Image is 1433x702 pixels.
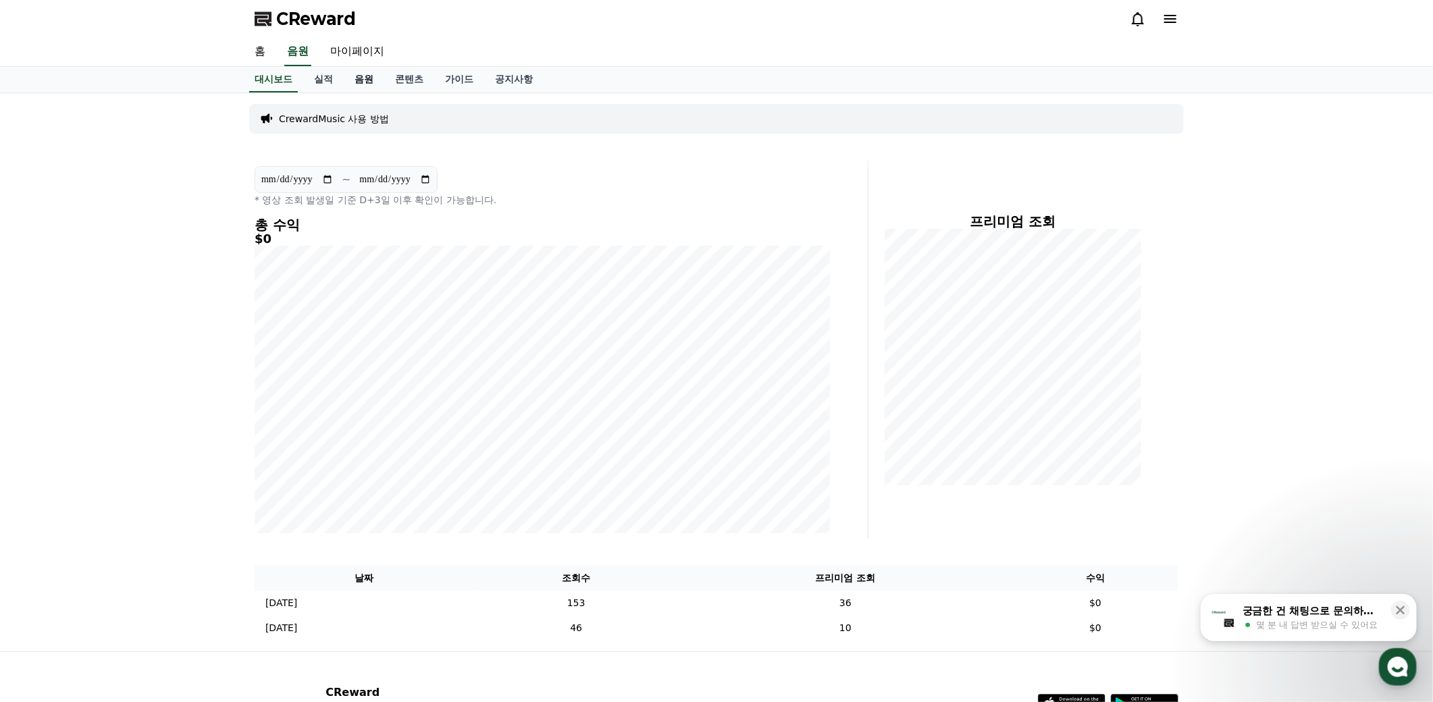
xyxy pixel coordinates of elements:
[325,684,490,701] p: CReward
[255,217,830,232] h4: 총 수익
[255,566,474,591] th: 날짜
[255,8,356,30] a: CReward
[279,112,389,126] a: CrewardMusic 사용 방법
[265,621,297,635] p: [DATE]
[384,67,434,92] a: 콘텐츠
[174,428,259,462] a: 설정
[89,428,174,462] a: 대화
[255,232,830,246] h5: $0
[255,193,830,207] p: * 영상 조회 발생일 기준 D+3일 이후 확인이 가능합니다.
[265,596,297,610] p: [DATE]
[209,448,225,459] span: 설정
[434,67,484,92] a: 가이드
[879,214,1146,229] h4: 프리미엄 조회
[1012,566,1178,591] th: 수익
[344,67,384,92] a: 음원
[679,566,1013,591] th: 프리미엄 조회
[319,38,395,66] a: 마이페이지
[303,67,344,92] a: 실적
[1012,591,1178,616] td: $0
[474,616,679,641] td: 46
[342,171,350,188] p: ~
[679,591,1013,616] td: 36
[276,8,356,30] span: CReward
[244,38,276,66] a: 홈
[284,38,311,66] a: 음원
[474,566,679,591] th: 조회수
[43,448,51,459] span: 홈
[4,428,89,462] a: 홈
[474,591,679,616] td: 153
[484,67,544,92] a: 공지사항
[124,449,140,460] span: 대화
[1012,616,1178,641] td: $0
[249,67,298,92] a: 대시보드
[679,616,1013,641] td: 10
